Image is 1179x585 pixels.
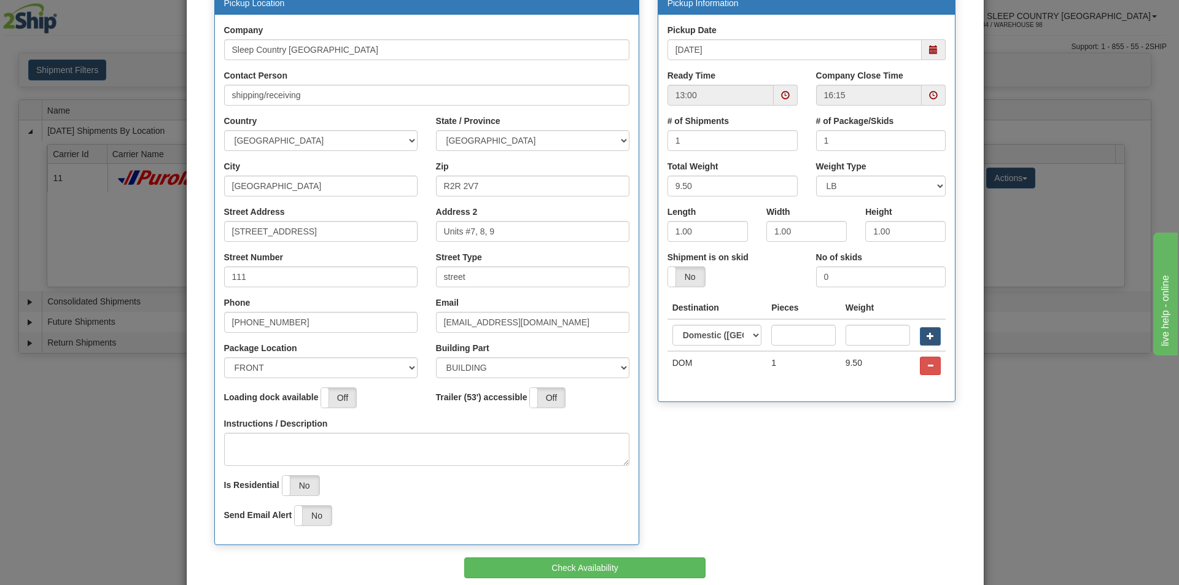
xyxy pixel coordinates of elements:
label: Total Weight [667,160,718,172]
div: live help - online [9,7,114,22]
label: Zip [436,160,449,172]
label: Street Address [224,206,285,218]
label: Weight Type [816,160,866,172]
label: No of skids [816,251,862,263]
button: Check Availability [464,557,706,578]
label: Country [224,115,257,127]
iframe: chat widget [1151,230,1178,355]
label: Ready Time [667,69,715,82]
label: No [282,476,319,495]
label: Street Type [436,251,482,263]
label: Height [865,206,892,218]
label: Address 2 [436,206,478,218]
label: Loading dock available [224,391,319,403]
th: Weight [841,296,916,319]
label: Street Number [224,251,283,263]
label: Building Part [436,342,489,354]
th: Destination [667,296,767,319]
label: Is Residential [224,479,279,491]
label: Length [667,206,696,218]
td: 1 [766,351,840,380]
label: Shipment is on skid [667,251,749,263]
label: Contact Person [224,69,287,82]
label: Off [321,388,356,408]
td: DOM [667,351,767,380]
label: No [295,506,332,525]
label: Company [224,24,263,36]
label: # of Package/Skids [816,115,894,127]
label: State / Province [436,115,500,127]
label: No [668,267,705,287]
label: Instructions / Description [224,417,328,430]
label: Width [766,206,790,218]
label: # of Shipments [667,115,729,127]
th: Pieces [766,296,840,319]
label: City [224,160,240,172]
label: Send Email Alert [224,509,292,521]
label: Email [436,296,459,309]
td: 9.50 [841,351,916,380]
label: Trailer (53') accessible [436,391,527,403]
label: Phone [224,296,251,309]
label: Package Location [224,342,297,354]
label: Company Close Time [816,69,903,82]
label: Pickup Date [667,24,717,36]
label: Off [530,388,565,408]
